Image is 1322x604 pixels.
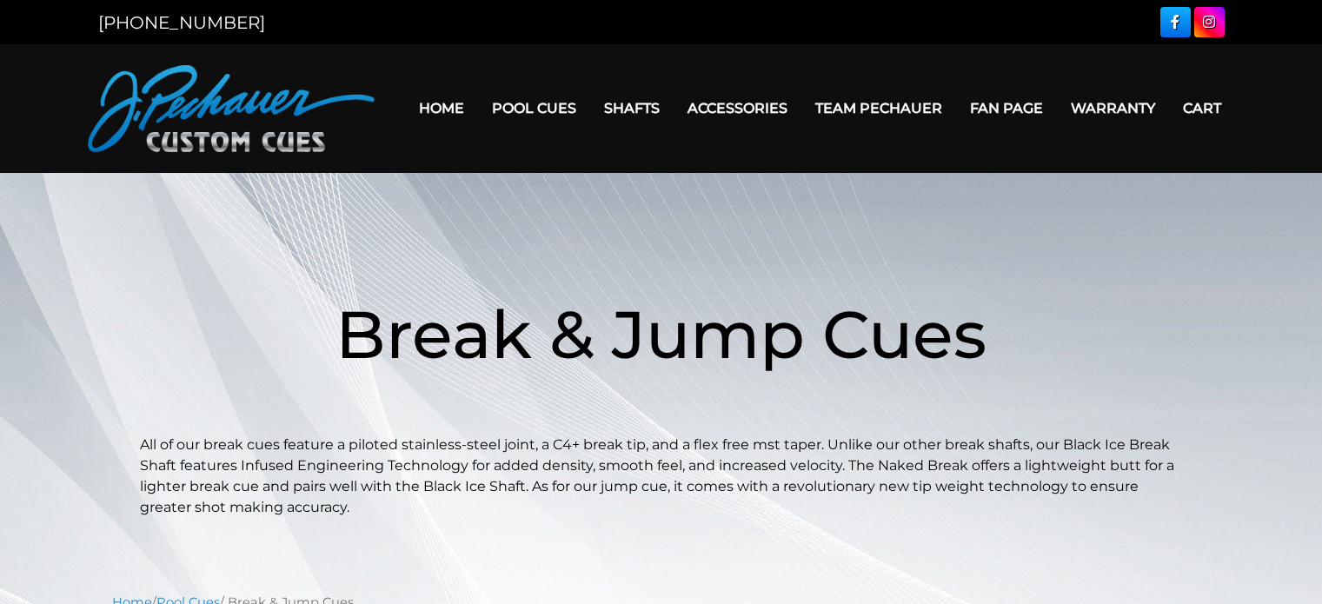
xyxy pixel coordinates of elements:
a: Pool Cues [478,86,590,130]
a: Warranty [1057,86,1169,130]
a: Team Pechauer [801,86,956,130]
a: [PHONE_NUMBER] [98,12,265,33]
img: Pechauer Custom Cues [88,65,375,152]
a: Accessories [674,86,801,130]
a: Home [405,86,478,130]
a: Fan Page [956,86,1057,130]
p: All of our break cues feature a piloted stainless-steel joint, a C4+ break tip, and a flex free m... [140,435,1183,518]
span: Break & Jump Cues [335,294,987,375]
a: Cart [1169,86,1235,130]
a: Shafts [590,86,674,130]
